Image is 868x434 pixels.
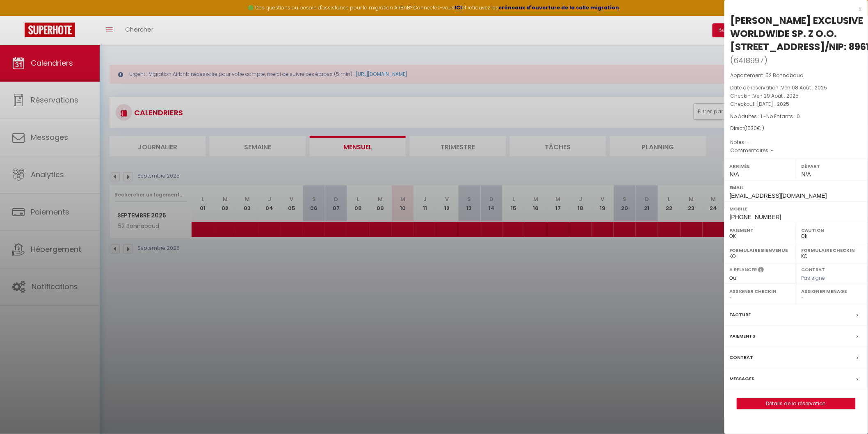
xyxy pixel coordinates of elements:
p: Date de réservation : [731,84,862,92]
label: Formulaire Bienvenue [730,246,791,254]
span: ( ) [731,55,768,66]
label: A relancer [730,266,757,273]
p: Appartement : [731,71,862,80]
span: Ven 29 Août . 2025 [754,92,799,99]
i: Sélectionner OUI si vous souhaiter envoyer les séquences de messages post-checkout [758,266,764,275]
div: Direct [731,125,862,132]
span: - [747,139,750,146]
span: Ven 08 Août . 2025 [781,84,827,91]
label: Assigner Menage [802,287,863,295]
label: Arrivée [730,162,791,170]
p: Checkout : [731,100,862,108]
p: Notes : [731,138,862,146]
span: Pas signé [802,274,825,281]
label: Formulaire Checkin [802,246,863,254]
span: 6418997 [734,55,764,66]
span: [EMAIL_ADDRESS][DOMAIN_NAME] [730,192,827,199]
p: Commentaires : [731,146,862,155]
span: N/A [802,171,811,178]
span: - [771,147,774,154]
label: Paiements [730,332,756,340]
p: Checkin : [731,92,862,100]
label: Assigner Checkin [730,287,791,295]
button: Détails de la réservation [737,398,856,409]
button: Ouvrir le widget de chat LiveChat [7,3,31,28]
div: x [724,4,862,14]
label: Messages [730,375,755,383]
label: Email [730,183,863,192]
span: 52 Bonnabaud [766,72,804,79]
span: 1530 [747,125,757,132]
label: Départ [802,162,863,170]
label: Paiement [730,226,791,234]
label: Contrat [802,266,825,272]
a: Détails de la réservation [737,398,855,409]
span: Nb Adultes : 1 - [731,113,800,120]
span: [DATE] . 2025 [757,101,790,107]
span: Nb Enfants : 0 [767,113,800,120]
label: Mobile [730,205,863,213]
span: [PHONE_NUMBER] [730,214,781,220]
label: Contrat [730,353,754,362]
span: ( € ) [745,125,765,132]
label: Facture [730,311,751,319]
span: N/A [730,171,739,178]
label: Caution [802,226,863,234]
